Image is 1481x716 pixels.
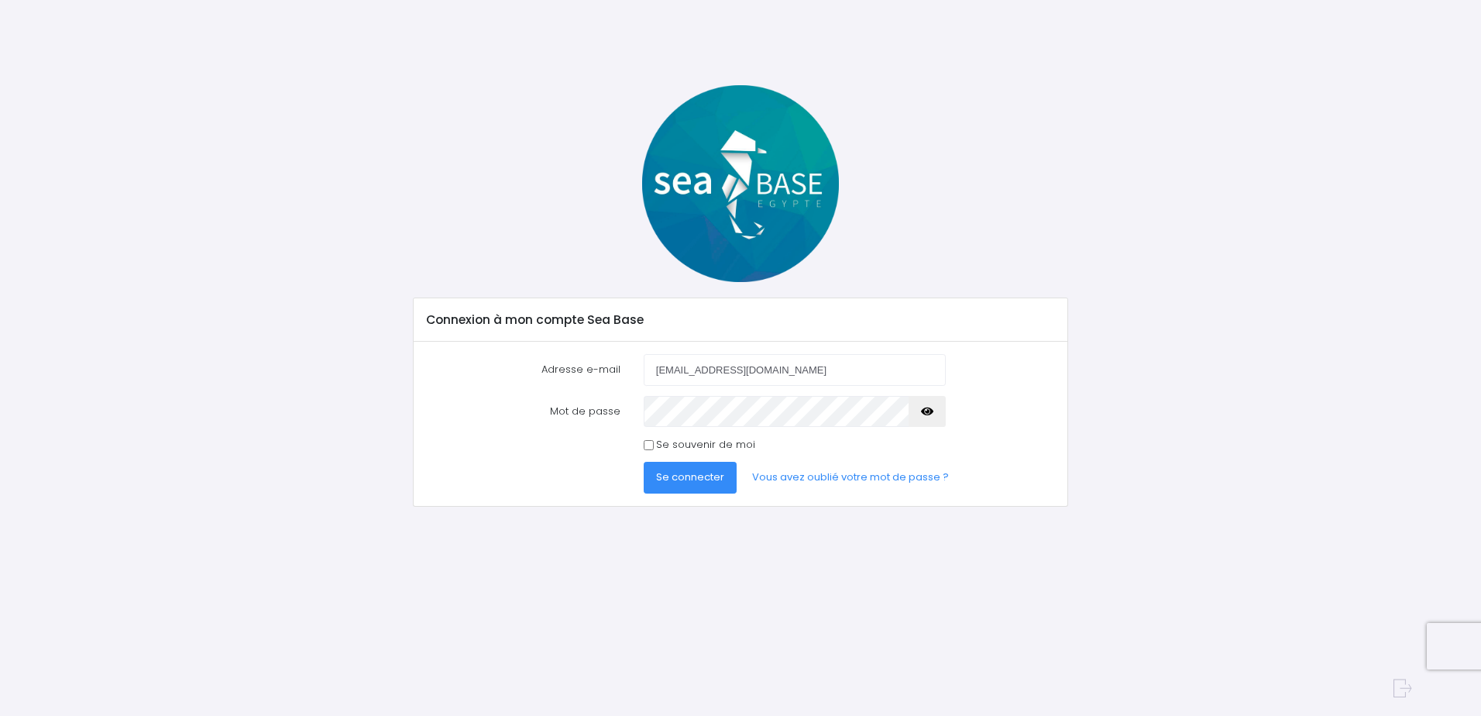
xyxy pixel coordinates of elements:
a: Vous avez oublié votre mot de passe ? [740,462,961,493]
label: Mot de passe [415,396,632,427]
button: Se connecter [644,462,737,493]
label: Adresse e-mail [415,354,632,385]
span: Se connecter [656,470,724,484]
label: Se souvenir de moi [656,437,755,453]
div: Connexion à mon compte Sea Base [414,298,1067,342]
